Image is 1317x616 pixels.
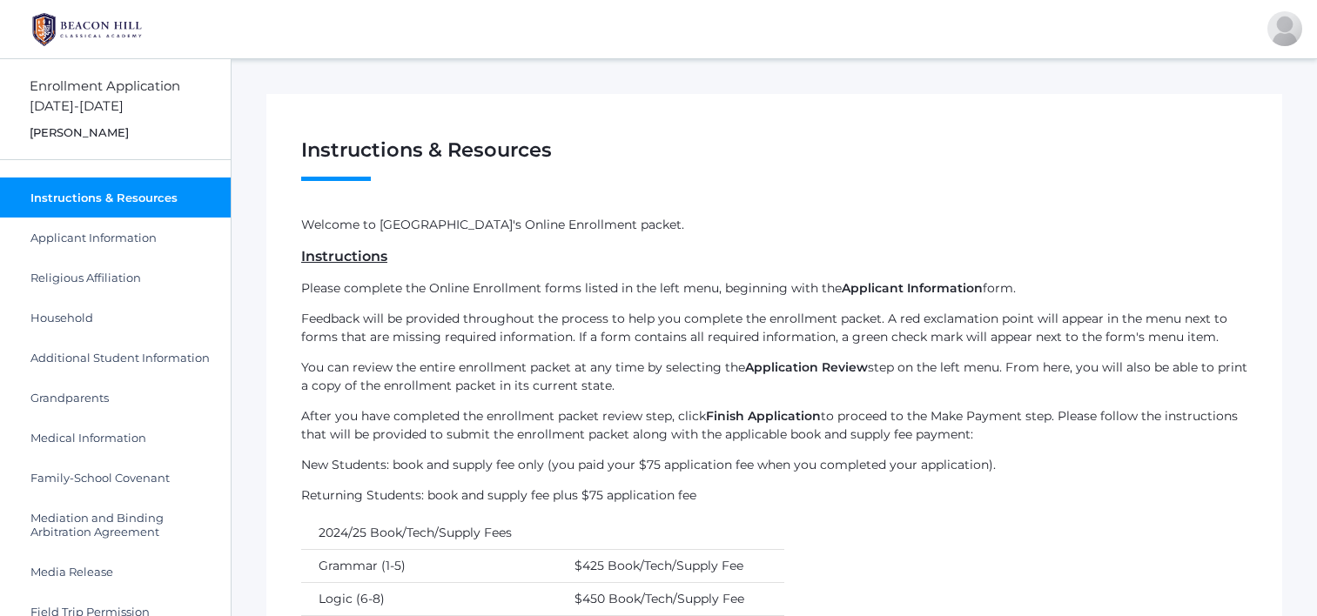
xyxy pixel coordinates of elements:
span: Household [30,311,93,325]
span: Mediation and Binding Arbitration Agreement [30,511,213,539]
p: Welcome to [GEOGRAPHIC_DATA]'s Online Enrollment packet. [301,216,1247,234]
span: Media Release [30,565,113,579]
div: [PERSON_NAME] [30,124,231,142]
div: Ashley Garcia [1267,11,1302,46]
p: You can review the entire enrollment packet at any time by selecting the step on the left menu. F... [301,358,1247,395]
td: Logic (6-8) [301,582,557,615]
p: Please complete the Online Enrollment forms listed in the left menu, beginning with the form. [301,279,1247,298]
span: Applicant Information [30,231,157,244]
p: Feedback will be provided throughout the process to help you complete the enrollment packet. A re... [301,310,1247,346]
td: Grammar (1-5) [301,549,557,582]
td: 2024/25 Book/Tech/Supply Fees [301,517,557,550]
strong: Finish Application [706,408,821,424]
p: New Students: book and supply fee only (you paid your $75 application fee when you completed your... [301,456,1247,474]
span: Religious Affiliation [30,271,141,285]
strong: Application Review [745,359,868,375]
strong: Applicant Information [842,280,983,296]
u: Instructions [301,248,387,264]
span: Family-School Covenant [30,471,170,485]
span: Medical Information [30,431,146,445]
div: Enrollment Application [30,77,231,97]
span: Instructions & Resources [30,191,178,204]
td: $425 Book/Tech/Supply Fee [557,549,784,582]
h1: Instructions & Resources [301,139,1247,181]
p: After you have completed the enrollment packet review step, click to proceed to the Make Payment ... [301,407,1247,444]
span: Additional Student Information [30,351,210,365]
img: BHCALogos-05-308ed15e86a5a0abce9b8dd61676a3503ac9727e845dece92d48e8588c001991.png [22,8,152,51]
td: $450 Book/Tech/Supply Fee [557,582,784,615]
div: [DATE]-[DATE] [30,97,231,117]
span: Grandparents [30,391,109,405]
p: Returning Students: book and supply fee plus $75 application fee [301,486,1247,505]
